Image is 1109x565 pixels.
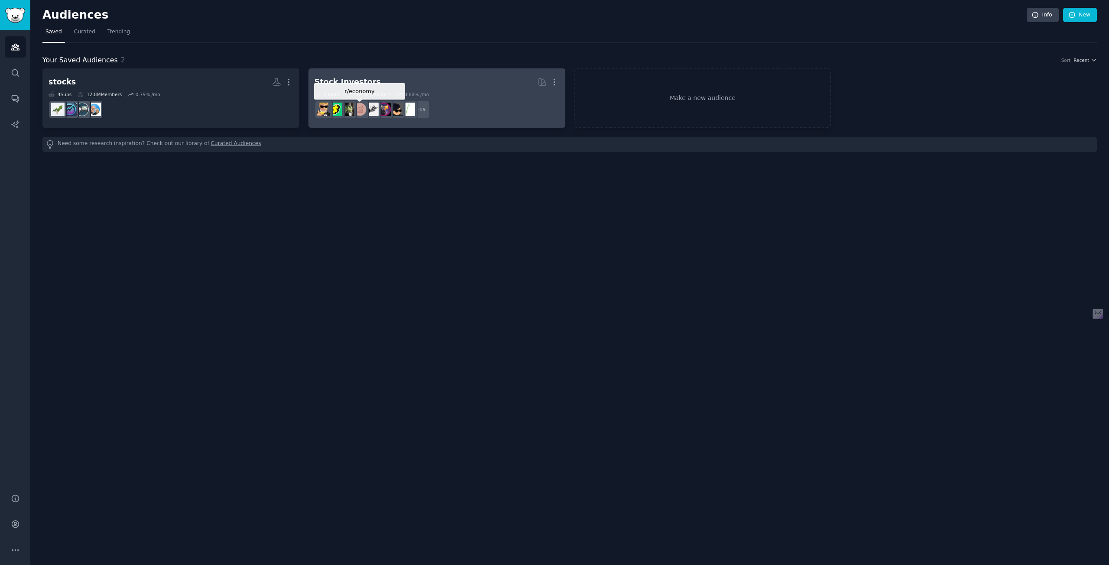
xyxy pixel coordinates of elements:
img: StocksAndTrading [63,103,77,116]
a: Trending [104,25,133,43]
img: WallStreetbetsELITE [341,103,354,116]
span: Trending [107,28,130,36]
button: Recent [1073,57,1097,63]
div: stocks [49,77,76,87]
div: Need some research inspiration? Check out our library of [42,137,1097,152]
img: smallstreetbets [389,103,403,116]
div: 52.1M Members [347,91,391,97]
span: Recent [1073,57,1089,63]
div: 0.79 % /mo [136,91,160,97]
img: TheRaceTo10Million [329,103,342,116]
a: stocks4Subs12.8MMembers0.79% /moValueInvestingstocksStocksAndTradinginvesting [42,68,299,128]
img: investing [51,103,65,116]
div: Sort [1061,57,1071,63]
img: economy [353,103,366,116]
a: Curated Audiences [211,140,261,149]
img: GummySearch logo [5,8,25,23]
a: Make a new audience [574,68,831,128]
a: Curated [71,25,98,43]
a: Stock Investors23Subs52.1MMembers0.88% /mor/economy+15investing_discussionsmallstreetbetsSupersto... [308,68,565,128]
span: Saved [45,28,62,36]
a: Saved [42,25,65,43]
div: 12.8M Members [78,91,122,97]
img: ValueInvesting [88,103,101,116]
h2: Audiences [42,8,1027,22]
div: 4 Sub s [49,91,71,97]
img: ETFs [365,103,379,116]
div: Stock Investors [315,77,381,87]
a: Info [1027,8,1059,23]
span: Your Saved Audiences [42,55,118,66]
span: Curated [74,28,95,36]
img: Superstonk [377,103,391,116]
div: + 15 [412,100,430,119]
img: investing_discussion [402,103,415,116]
span: 2 [121,56,125,64]
img: stocks [75,103,89,116]
a: New [1063,8,1097,23]
img: wallstreetbets [317,103,330,116]
div: 0.88 % /mo [404,91,429,97]
div: 23 Sub s [315,91,340,97]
